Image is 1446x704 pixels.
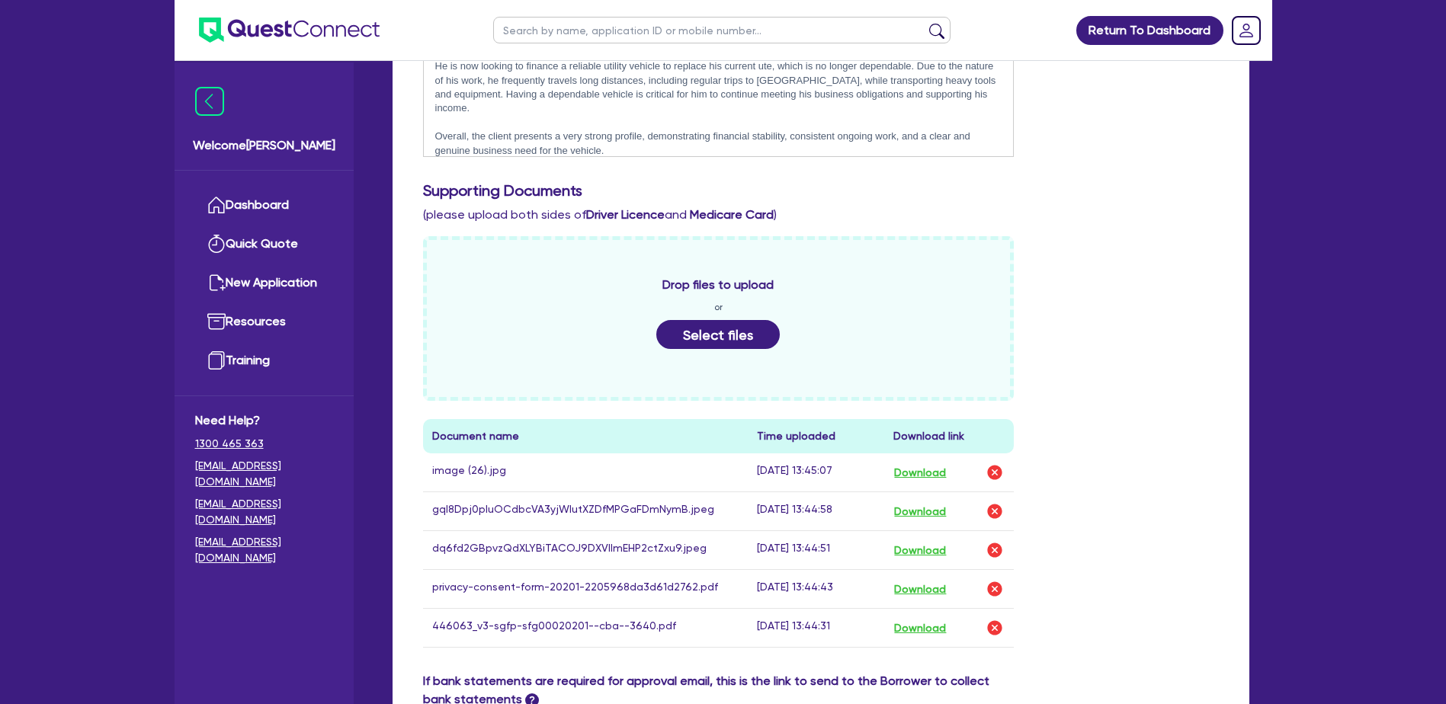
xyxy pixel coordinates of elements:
a: Training [195,341,333,380]
span: Need Help? [195,411,333,430]
td: [DATE] 13:44:43 [748,570,884,609]
td: [DATE] 13:45:07 [748,453,884,492]
a: [EMAIL_ADDRESS][DOMAIN_NAME] [195,534,333,566]
button: Download [893,501,947,521]
th: Time uploaded [748,419,884,453]
p: Overall, the client presents a very strong profile, demonstrating financial stability, consistent... [435,130,1002,158]
img: delete-icon [986,580,1004,598]
a: [EMAIL_ADDRESS][DOMAIN_NAME] [195,458,333,490]
a: Dropdown toggle [1226,11,1266,50]
b: Driver Licence [586,207,665,222]
img: quick-quote [207,235,226,253]
input: Search by name, application ID or mobile number... [493,17,951,43]
td: [DATE] 13:44:31 [748,609,884,648]
button: Download [893,579,947,599]
img: delete-icon [986,541,1004,559]
span: Welcome [PERSON_NAME] [193,136,335,155]
td: [DATE] 13:44:58 [748,492,884,531]
th: Document name [423,419,749,453]
button: Download [893,618,947,638]
a: [EMAIL_ADDRESS][DOMAIN_NAME] [195,496,333,528]
th: Download link [884,419,1014,453]
a: Resources [195,302,333,341]
button: Download [893,462,947,482]
b: Medicare Card [690,207,774,222]
a: Dashboard [195,186,333,225]
img: training [207,351,226,370]
a: Return To Dashboard [1076,16,1223,45]
span: Drop files to upload [662,276,774,294]
img: quest-connect-logo-blue [199,18,380,43]
img: delete-icon [986,463,1004,482]
a: Quick Quote [195,225,333,264]
td: gql8Dpj0pIuOCdbcVA3yjWlutXZDfMPGaFDmNymB.jpeg [423,492,749,531]
tcxspan: Call 1300 465 363 via 3CX [195,437,264,450]
button: Download [893,540,947,560]
td: dq6fd2GBpvzQdXLYBiTACOJ9DXVIImEHP2ctZxu9.jpeg [423,531,749,570]
img: new-application [207,274,226,292]
button: Select files [656,320,780,349]
td: privacy-consent-form-20201-2205968da3d61d2762.pdf [423,570,749,609]
h3: Supporting Documents [423,181,1219,200]
img: delete-icon [986,502,1004,520]
td: image (26).jpg [423,453,749,492]
span: (please upload both sides of and ) [423,207,777,222]
img: resources [207,312,226,331]
p: He is now looking to finance a reliable utility vehicle to replace his current ute, which is no l... [435,59,1002,116]
img: icon-menu-close [195,87,224,116]
img: delete-icon [986,619,1004,637]
span: or [714,300,723,314]
td: 446063_v3-sgfp-sfg00020201--cba--3640.pdf [423,609,749,648]
td: [DATE] 13:44:51 [748,531,884,570]
a: New Application [195,264,333,302]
